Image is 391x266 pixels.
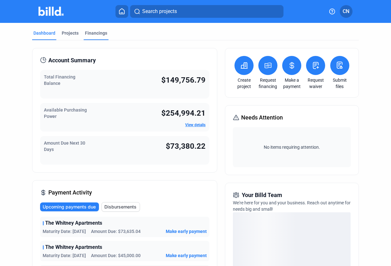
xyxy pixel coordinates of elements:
[130,5,283,18] button: Search projects
[45,243,102,251] span: The Whitney Apartments
[161,76,206,85] span: $149,756.79
[142,8,177,15] span: Search projects
[233,200,351,212] span: We're here for you and your business. Reach out anytime for needs big and small!
[44,140,85,152] span: Amount Due Next 30 Days
[104,204,136,210] span: Disbursements
[44,74,75,86] span: Total Financing Balance
[304,77,327,90] a: Request waiver
[340,5,353,18] button: CN
[38,7,64,16] img: Billd Company Logo
[40,202,99,211] button: Upcoming payments due
[45,219,102,227] span: The Whitney Apartments
[44,107,87,119] span: Available Purchasing Power
[343,8,349,15] span: CN
[329,77,351,90] a: Submit files
[91,228,141,235] span: Amount Due: $73,635.04
[166,228,207,235] button: Make early payment
[91,252,141,259] span: Amount Due: $45,000.00
[242,191,282,200] span: Your Billd Team
[235,144,348,150] span: No items requiring attention.
[166,252,207,259] button: Make early payment
[161,109,206,118] span: $254,994.21
[166,142,206,151] span: $73,380.22
[85,30,107,36] div: Financings
[33,30,55,36] div: Dashboard
[281,77,303,90] a: Make a payment
[48,188,92,197] span: Payment Activity
[43,204,96,210] span: Upcoming payments due
[257,77,279,90] a: Request financing
[101,202,140,212] button: Disbursements
[185,123,206,127] a: View details
[233,77,255,90] a: Create project
[241,113,283,122] span: Needs Attention
[43,228,86,235] span: Maturity Date: [DATE]
[48,56,96,65] span: Account Summary
[62,30,79,36] div: Projects
[43,252,86,259] span: Maturity Date: [DATE]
